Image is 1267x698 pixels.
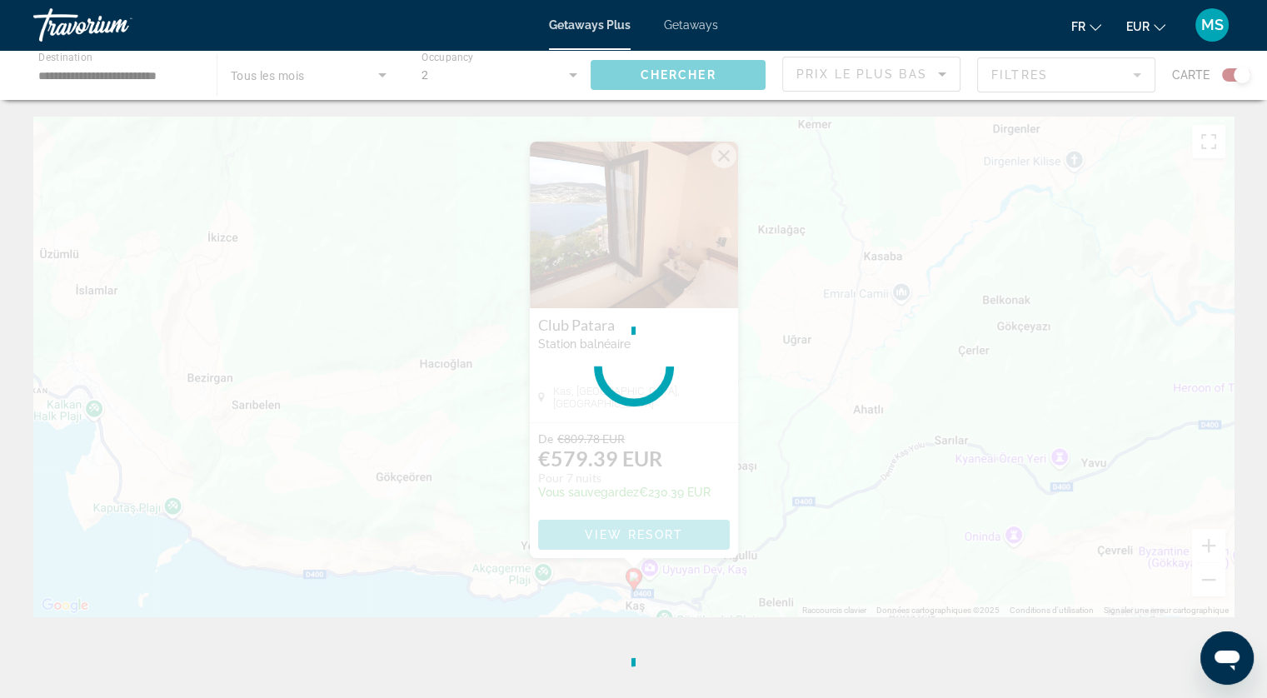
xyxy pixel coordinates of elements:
button: Change language [1071,14,1101,38]
a: Travorium [33,3,200,47]
button: Change currency [1126,14,1165,38]
button: User Menu [1190,7,1234,42]
span: MS [1201,17,1224,33]
span: fr [1071,20,1085,33]
a: Getaways [664,18,718,32]
a: Getaways Plus [549,18,631,32]
iframe: Bouton de lancement de la fenêtre de messagerie [1200,631,1254,685]
span: EUR [1126,20,1150,33]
